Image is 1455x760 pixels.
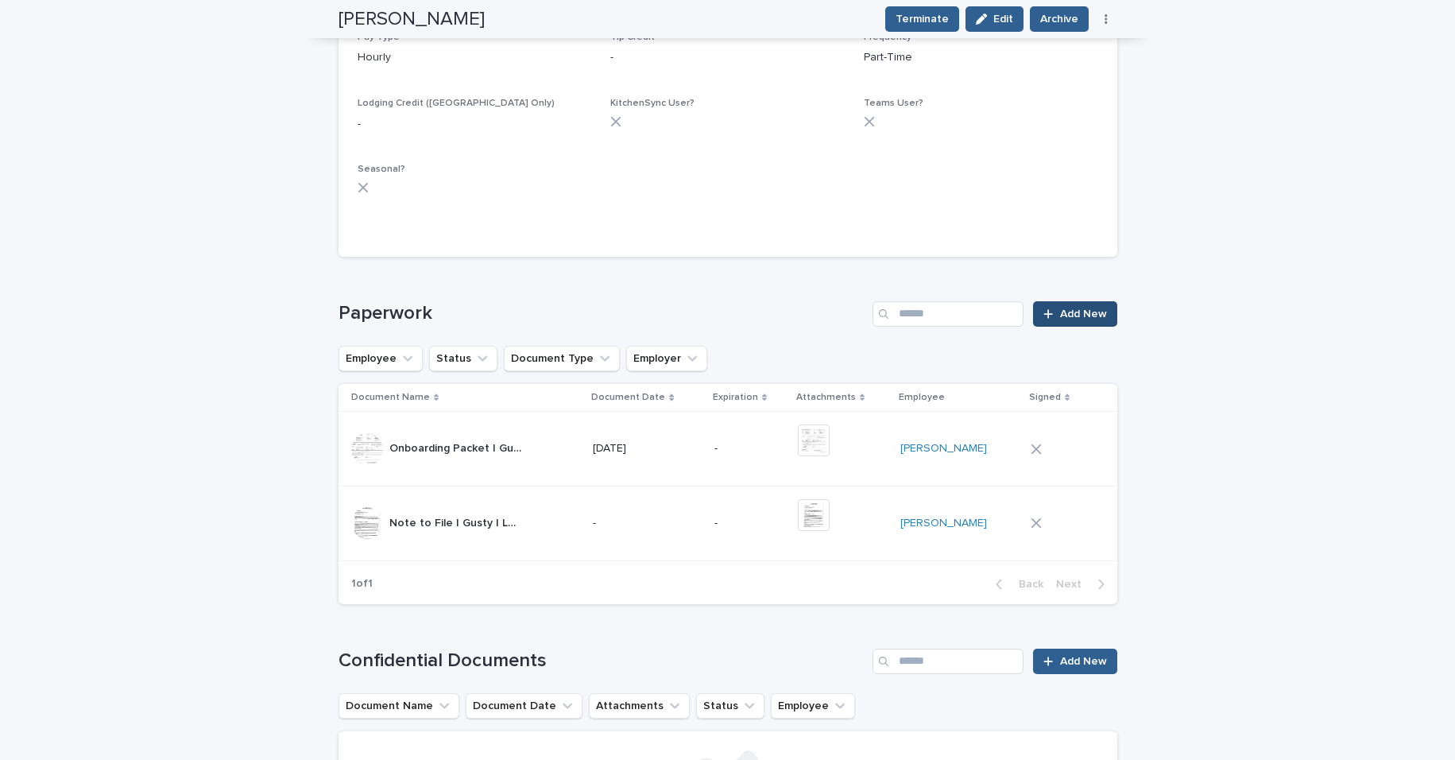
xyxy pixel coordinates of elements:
[593,442,701,456] p: [DATE]
[339,412,1117,487] tr: Onboarding Packet | Gusty | Lucky's MalibuOnboarding Packet | Gusty | Lucky's Malibu [DATE]-[PERS...
[591,389,665,406] p: Document Date
[696,693,764,719] button: Status
[873,649,1024,674] input: Search
[1030,6,1089,32] button: Archive
[983,577,1050,591] button: Back
[873,301,1024,327] input: Search
[864,49,1098,66] p: Part-Time
[339,693,459,719] button: Document Name
[1060,656,1107,667] span: Add New
[771,693,855,719] button: Employee
[899,389,945,406] p: Employee
[358,99,555,108] span: Lodging Credit ([GEOGRAPHIC_DATA] Only)
[339,649,867,673] h1: Confidential Documents
[993,14,1013,25] span: Edit
[1040,11,1078,27] span: Archive
[1056,579,1091,590] span: Next
[351,389,430,406] p: Document Name
[429,346,497,371] button: Status
[1029,389,1061,406] p: Signed
[965,6,1024,32] button: Edit
[900,442,987,456] a: [PERSON_NAME]
[896,11,949,27] span: Terminate
[504,346,620,371] button: Document Type
[610,49,845,66] p: -
[358,116,592,133] p: -
[389,514,525,530] p: Note to File | Gusty | Lucky's Malibu
[714,442,785,456] p: -
[610,99,695,108] span: KitchenSync User?
[466,693,582,719] button: Document Date
[713,389,758,406] p: Expiration
[1033,649,1116,674] a: Add New
[1050,577,1117,591] button: Next
[389,439,525,456] p: Onboarding Packet | Gusty | Lucky's Malibu
[339,8,485,31] h2: [PERSON_NAME]
[339,564,385,603] p: 1 of 1
[885,6,959,32] button: Terminate
[626,346,707,371] button: Employer
[589,693,690,719] button: Attachments
[593,517,701,530] p: -
[358,49,592,66] p: Hourly
[358,165,405,174] span: Seasonal?
[339,302,867,325] h1: Paperwork
[864,99,923,108] span: Teams User?
[796,389,856,406] p: Attachments
[339,486,1117,560] tr: Note to File | Gusty | Lucky's MalibuNote to File | Gusty | Lucky's Malibu --[PERSON_NAME]
[1009,579,1043,590] span: Back
[1033,301,1116,327] a: Add New
[1060,308,1107,320] span: Add New
[714,517,785,530] p: -
[900,517,987,530] a: [PERSON_NAME]
[339,346,423,371] button: Employee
